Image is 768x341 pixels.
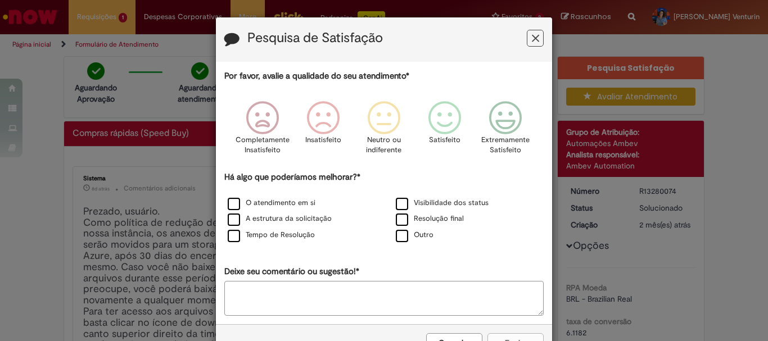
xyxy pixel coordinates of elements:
label: O atendimento em si [228,198,315,208]
label: Resolução final [396,213,464,224]
label: Visibilidade dos status [396,198,489,208]
p: Insatisfeito [305,135,341,146]
p: Neutro ou indiferente [364,135,404,156]
label: Outro [396,230,433,240]
div: Insatisfeito [295,93,352,170]
label: Deixe seu comentário ou sugestão!* [224,266,359,278]
div: Satisfeito [416,93,473,170]
div: Completamente Insatisfeito [233,93,291,170]
div: Há algo que poderíamos melhorar?* [224,171,544,244]
label: Tempo de Resolução [228,230,315,240]
p: Satisfeito [429,135,460,146]
label: Por favor, avalie a qualidade do seu atendimento* [224,70,409,82]
div: Neutro ou indiferente [355,93,413,170]
label: Pesquisa de Satisfação [247,31,383,46]
p: Completamente Insatisfeito [236,135,290,156]
div: Extremamente Satisfeito [477,93,534,170]
p: Extremamente Satisfeito [481,135,530,156]
label: A estrutura da solicitação [228,213,332,224]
